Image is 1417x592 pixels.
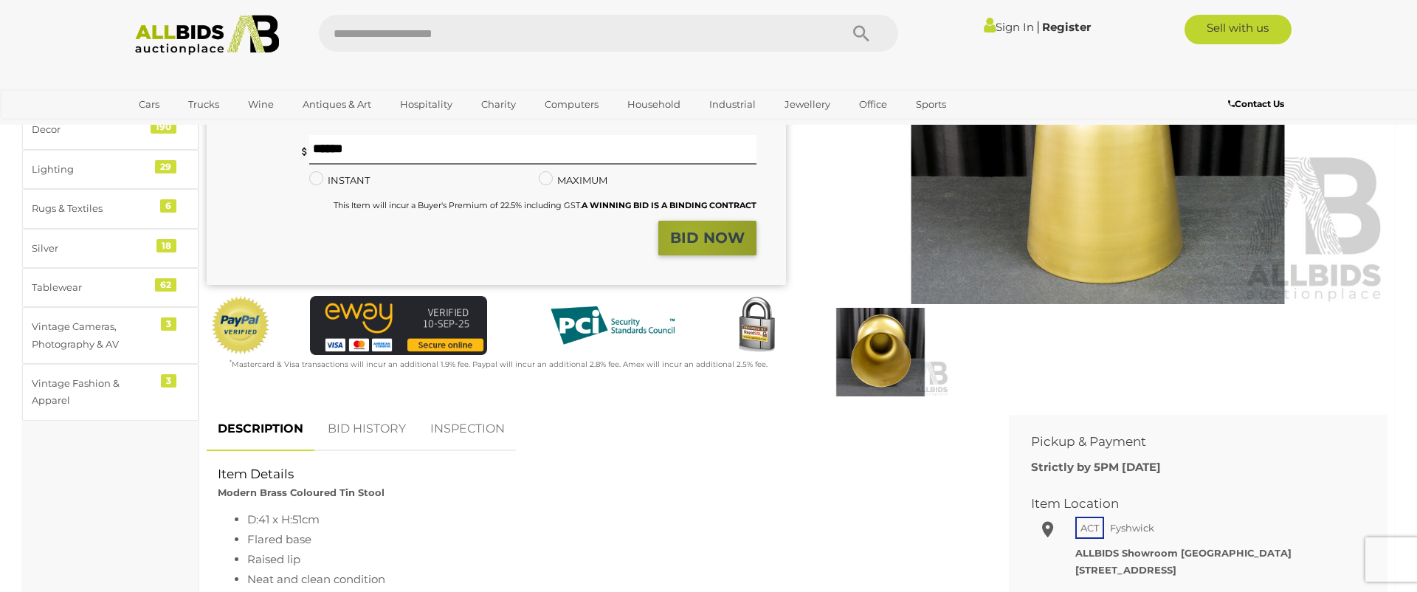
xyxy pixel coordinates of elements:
[582,200,756,210] b: A WINNING BID IS A BINDING CONTRACT
[247,509,976,529] li: D:41 x H:51cm
[1228,96,1288,112] a: Contact Us
[309,172,370,189] label: INSTANT
[32,121,154,138] div: Decor
[161,317,176,331] div: 3
[849,92,897,117] a: Office
[727,296,786,355] img: Secured by Rapid SSL
[160,199,176,213] div: 6
[1185,15,1292,44] a: Sell with us
[32,200,154,217] div: Rugs & Textiles
[22,229,199,268] a: Silver 18
[156,239,176,252] div: 18
[22,110,199,149] a: Decor 190
[310,296,487,355] img: eWAY Payment Gateway
[1228,98,1284,109] b: Contact Us
[539,296,686,355] img: PCI DSS compliant
[618,92,690,117] a: Household
[1075,547,1292,559] strong: ALLBIDS Showroom [GEOGRAPHIC_DATA]
[247,529,976,549] li: Flared base
[22,189,199,228] a: Rugs & Textiles 6
[1036,18,1040,35] span: |
[472,92,525,117] a: Charity
[317,407,417,451] a: BID HISTORY
[129,92,169,117] a: Cars
[155,160,176,173] div: 29
[32,161,154,178] div: Lighting
[207,407,314,451] a: DESCRIPTION
[775,92,840,117] a: Jewellery
[238,92,283,117] a: Wine
[658,221,756,255] button: BID NOW
[419,407,516,451] a: INSPECTION
[539,172,607,189] label: MAXIMUM
[1075,517,1104,539] span: ACT
[151,120,176,134] div: 190
[1042,20,1091,34] a: Register
[906,92,956,117] a: Sports
[22,150,199,189] a: Lighting 29
[22,364,199,421] a: Vintage Fashion & Apparel 3
[1075,564,1176,576] strong: [STREET_ADDRESS]
[155,278,176,292] div: 62
[161,374,176,388] div: 3
[32,375,154,410] div: Vintage Fashion & Apparel
[293,92,381,117] a: Antiques & Art
[32,318,154,353] div: Vintage Cameras, Photography & AV
[129,117,253,141] a: [GEOGRAPHIC_DATA]
[824,15,898,52] button: Search
[32,240,154,257] div: Silver
[390,92,462,117] a: Hospitality
[218,467,976,481] h2: Item Details
[32,279,154,296] div: Tablewear
[22,268,199,307] a: Tablewear 62
[247,549,976,569] li: Raised lip
[535,92,608,117] a: Computers
[22,307,199,364] a: Vintage Cameras, Photography & AV 3
[1031,435,1343,449] h2: Pickup & Payment
[670,229,745,247] strong: BID NOW
[984,20,1034,34] a: Sign In
[700,92,765,117] a: Industrial
[230,359,768,369] small: Mastercard & Visa transactions will incur an additional 1.9% fee. Paypal will incur an additional...
[1106,518,1158,537] span: Fyshwick
[334,200,756,210] small: This Item will incur a Buyer's Premium of 22.5% including GST.
[1031,460,1161,474] b: Strictly by 5PM [DATE]
[812,308,949,396] img: Modern Brass Coloured Tin Stool
[179,92,229,117] a: Trucks
[210,296,271,355] img: Official PayPal Seal
[247,569,976,589] li: Neat and clean condition
[127,15,287,55] img: Allbids.com.au
[1031,497,1343,511] h2: Item Location
[218,486,385,498] strong: Modern Brass Coloured Tin Stool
